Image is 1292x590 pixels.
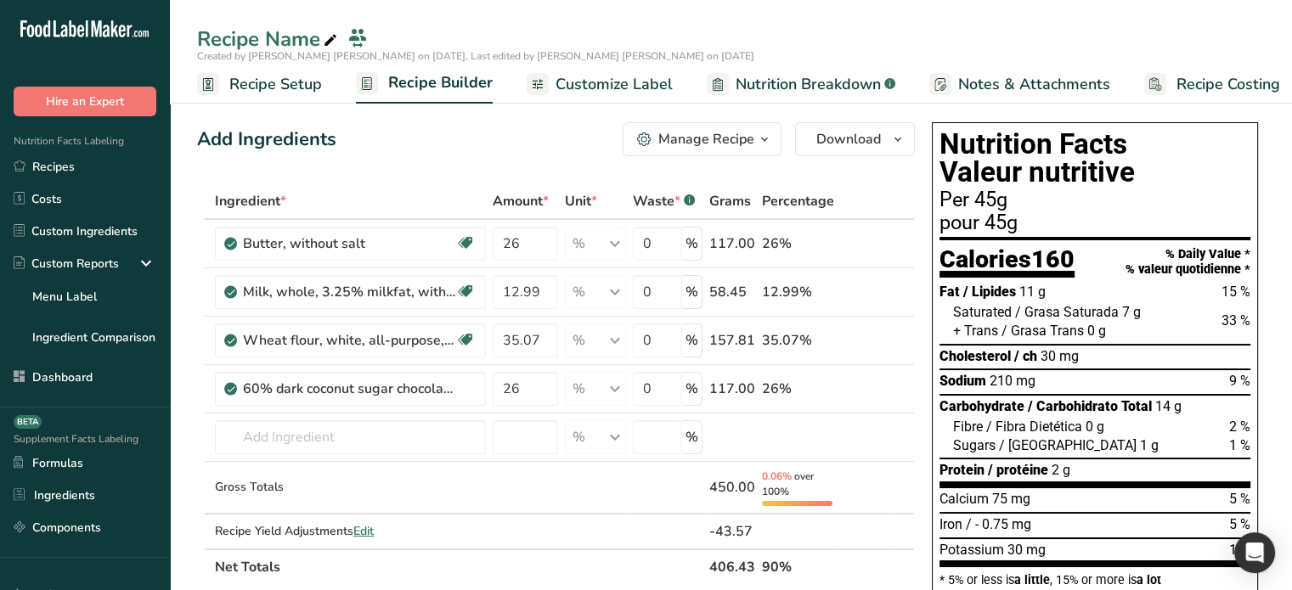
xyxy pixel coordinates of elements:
span: 75 mg [992,491,1030,507]
a: Notes & Attachments [929,65,1110,104]
div: Calories [939,247,1075,278]
div: Wheat flour, white, all-purpose, self-rising, enriched [243,330,455,351]
button: Manage Recipe [623,122,781,156]
th: 406.43 [706,548,759,584]
span: Amount [493,191,549,211]
div: 26% [762,379,834,399]
div: 58.45 [709,282,755,302]
button: Hire an Expert [14,87,156,116]
span: 30 mg [1041,348,1079,364]
span: Grams [709,191,751,211]
div: Waste [633,191,695,211]
div: Butter, without salt [243,233,455,254]
span: Customize Label [556,73,673,96]
span: 2 % [1229,419,1250,435]
div: Per 45g [939,190,1250,211]
div: 117.00 [709,233,755,254]
span: 2 g [1052,462,1070,478]
span: 5 % [1229,491,1250,507]
div: Milk, whole, 3.25% milkfat, without added vitamin A and [MEDICAL_DATA] [243,282,455,302]
span: Created by [PERSON_NAME] [PERSON_NAME] on [DATE], Last edited by [PERSON_NAME] [PERSON_NAME] on [... [197,49,754,63]
span: / Grasa Saturada [1015,304,1119,320]
span: 1 % [1229,542,1250,558]
div: 60% dark coconut sugar chocolate [243,379,455,399]
div: Add Ingredients [197,126,336,154]
span: Carbohydrate [939,398,1024,414]
span: Sugars [953,437,996,453]
span: 11 g [1019,284,1046,300]
a: Recipe Costing [1144,65,1280,104]
span: / - [966,516,979,532]
span: a little [1014,573,1050,587]
div: Recipe Name [197,24,341,54]
span: 0.06% [762,469,792,483]
span: Sodium [939,373,986,389]
span: 30 mg [1007,542,1046,558]
span: 0 g [1087,323,1106,339]
div: 12.99% [762,282,834,302]
span: / Carbohidrato Total [1028,398,1152,414]
span: 160 [1031,244,1075,273]
span: / Grasa Trans [1001,323,1084,339]
a: Recipe Setup [197,65,322,104]
button: Download [795,122,915,156]
span: Protein [939,462,985,478]
h1: Nutrition Facts Valeur nutritive [939,130,1250,187]
span: Unit [565,191,597,211]
th: Net Totals [212,548,706,584]
a: Recipe Builder [356,64,493,104]
span: Recipe Setup [229,73,322,96]
span: Ingredient [215,191,286,211]
th: 90% [759,548,838,584]
div: 35.07% [762,330,834,351]
div: 117.00 [709,379,755,399]
div: Open Intercom Messenger [1234,532,1275,573]
input: Add Ingredient [215,420,486,454]
span: Fibre [953,419,983,435]
span: 33 % [1221,312,1250,329]
span: 7 g [1122,304,1141,320]
span: Cholesterol [939,348,1011,364]
span: 1 g [1140,437,1159,453]
span: / protéine [988,462,1048,478]
a: Nutrition Breakdown [707,65,895,104]
span: Saturated [953,304,1012,320]
span: 15 % [1221,284,1250,300]
span: + Trans [953,323,998,339]
span: 210 mg [990,373,1035,389]
div: 157.81 [709,330,755,351]
span: Potassium [939,542,1004,558]
div: -43.57 [709,521,755,542]
span: 9 % [1229,373,1250,389]
span: Notes & Attachments [958,73,1110,96]
div: Custom Reports [14,255,119,273]
span: 0.75 mg [982,516,1031,532]
span: Recipe Builder [388,71,493,94]
span: 1 % [1229,437,1250,453]
div: Recipe Yield Adjustments [215,522,486,540]
div: BETA [14,415,42,429]
span: Edit [353,523,374,539]
span: Download [816,129,881,149]
span: / ch [1014,348,1037,364]
span: / Fibra Dietética [986,419,1082,435]
div: 450.00 [709,477,755,497]
div: % Daily Value * % valeur quotidienne * [1126,247,1250,277]
span: 14 g [1155,398,1182,414]
div: 26% [762,233,834,254]
a: Customize Label [527,65,673,104]
div: Gross Totals [215,478,486,496]
span: Nutrition Breakdown [736,73,881,96]
span: Percentage [762,191,834,211]
div: Manage Recipe [658,129,754,149]
span: a lot [1137,573,1161,587]
span: Fat [939,284,960,300]
span: over 100% [762,469,814,498]
span: 5 % [1229,516,1250,532]
span: Iron [939,516,962,532]
span: Calcium [939,491,989,507]
span: 0 g [1086,419,1104,435]
span: / [GEOGRAPHIC_DATA] [999,437,1137,453]
span: / Lipides [963,284,1016,300]
span: Recipe Costing [1176,73,1280,96]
